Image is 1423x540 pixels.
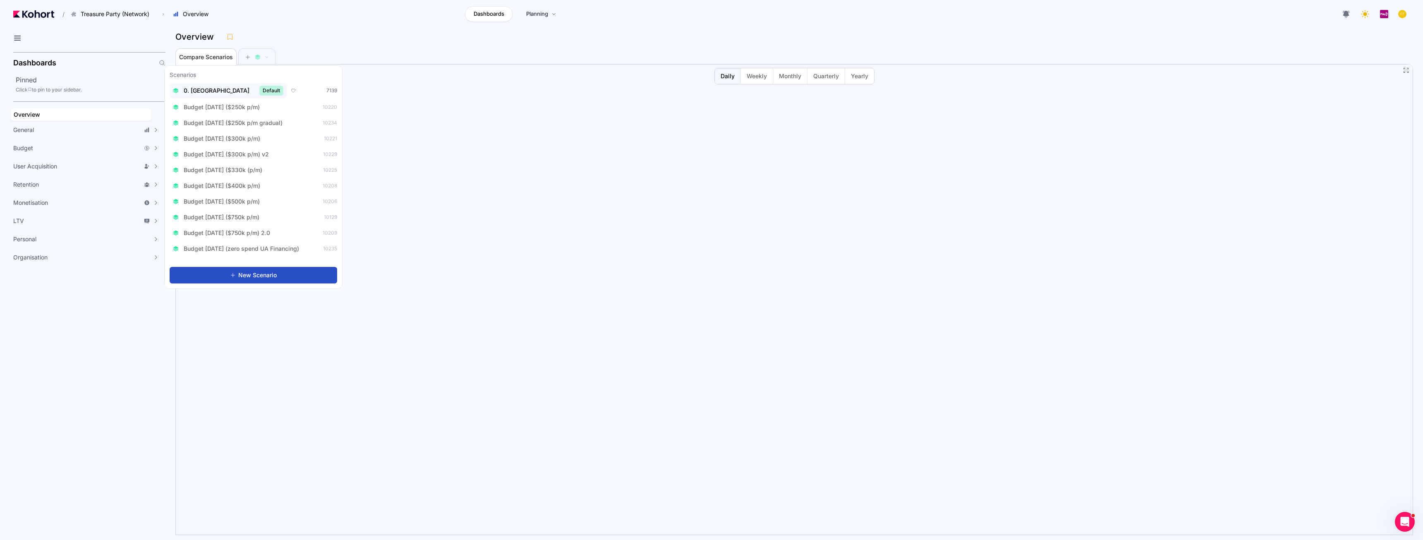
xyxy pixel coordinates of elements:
span: Retention [13,180,39,189]
span: Planning [526,10,548,18]
button: Treasure Party (Network) [66,7,158,21]
img: Kohort logo [13,10,54,18]
span: LTV [13,217,24,225]
span: Monetisation [13,199,48,207]
span: Overview [183,10,208,18]
span: Overview [14,111,40,118]
span: Budget [DATE] ($300k p/m) v2 [184,150,269,158]
img: logo_PlayQ_20230721100321046856.png [1380,10,1388,18]
span: Dashboards [474,10,504,18]
button: Budget [DATE] ($500k p/m) [170,195,268,208]
button: New Scenario [170,267,337,283]
span: Yearly [851,72,868,80]
span: Budget [13,144,33,152]
h3: Overview [175,33,219,41]
button: Budget [DATE] ($750k p/m) [170,211,268,224]
button: Budget [DATE] ($300k p/m) [170,132,268,145]
button: 0. [GEOGRAPHIC_DATA]Default [170,83,287,98]
button: Monthly [773,68,807,84]
h2: Dashboards [13,59,56,67]
span: Budget [DATE] (zero spend UA Financing) [184,245,299,253]
span: Daily [721,72,735,80]
span: Budget [DATE] ($300k p/m) [184,134,260,143]
button: Yearly [845,68,874,84]
span: Weekly [747,72,767,80]
button: Weekly [740,68,773,84]
span: 10220 [323,104,337,110]
span: 10234 [323,120,337,126]
span: / [56,10,65,19]
span: 10225 [323,167,337,173]
button: Budget [DATE] (zero spend UA Financing) [170,242,307,255]
span: New Scenario [238,271,277,279]
button: Budget [DATE] ($250k p/m gradual) [170,116,291,130]
span: Compare Scenarios [179,54,233,60]
button: Budget [DATE] ($250k p/m) [170,101,268,114]
span: Budget [DATE] ($250k p/m) [184,103,260,111]
button: Budget [DATE] ($330k (p/m) [170,163,271,177]
a: Planning [517,6,565,22]
button: Budget [DATE] ($750k p/m) 2.0 [170,226,278,240]
span: 10229 [323,151,337,158]
button: Overview [168,7,217,21]
span: Personal [13,235,36,243]
h2: Pinned [16,75,165,85]
span: Treasure Party (Network) [81,10,149,18]
span: Budget [DATE] ($250k p/m gradual) [184,119,283,127]
span: Monthly [779,72,801,80]
button: Daily [715,68,740,84]
span: General [13,126,34,134]
a: Overview [11,108,151,121]
iframe: Intercom live chat [1395,512,1415,532]
span: 10221 [324,135,337,142]
span: 7139 [326,87,337,94]
span: Budget [DATE] ($500k p/m) [184,197,260,206]
a: Dashboards [465,6,513,22]
span: Quarterly [813,72,839,80]
span: 10209 [323,230,337,236]
span: › [161,11,166,17]
span: 10129 [324,214,337,221]
span: Organisation [13,253,48,262]
button: Budget [DATE] ($300k p/m) v2 [170,148,277,161]
span: 10235 [323,245,337,252]
span: Default [259,86,283,96]
div: Click to pin to your sidebar. [16,86,165,93]
button: Fullscreen [1403,67,1409,74]
span: 10206 [323,198,337,205]
span: Budget [DATE] ($400k p/m) [184,182,260,190]
h3: Scenarios [170,71,196,81]
button: Quarterly [807,68,845,84]
span: 0. [GEOGRAPHIC_DATA] [184,86,249,95]
span: 10208 [323,182,337,189]
span: Budget [DATE] ($330k (p/m) [184,166,262,174]
span: Budget [DATE] ($750k p/m) 2.0 [184,229,270,237]
span: Budget [DATE] ($750k p/m) [184,213,259,221]
button: Budget [DATE] ($400k p/m) [170,179,268,192]
span: User Acquisition [13,162,57,170]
